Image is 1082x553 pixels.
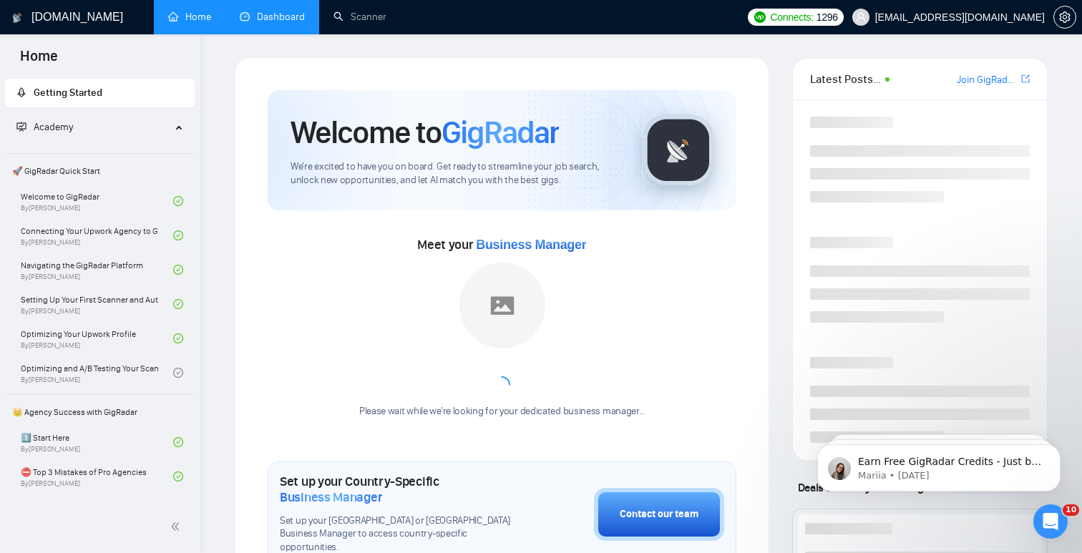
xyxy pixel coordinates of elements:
[1063,504,1079,516] span: 10
[1021,73,1030,84] span: export
[754,11,766,23] img: upwork-logo.png
[810,70,881,88] span: Latest Posts from the GigRadar Community
[21,323,173,354] a: Optimizing Your Upwork ProfileBy[PERSON_NAME]
[16,121,73,133] span: Academy
[173,299,183,309] span: check-circle
[240,11,305,23] a: dashboardDashboard
[620,506,698,522] div: Contact our team
[9,46,69,76] span: Home
[6,398,193,426] span: 👑 Agency Success with GigRadar
[351,405,653,419] div: Please wait while we're looking for your dedicated business manager...
[21,185,173,217] a: Welcome to GigRadarBy[PERSON_NAME]
[476,238,586,252] span: Business Manager
[1053,6,1076,29] button: setting
[770,9,813,25] span: Connects:
[21,220,173,251] a: Connecting Your Upwork Agency to GigRadarBy[PERSON_NAME]
[6,157,193,185] span: 🚀 GigRadar Quick Start
[62,41,247,394] span: Earn Free GigRadar Credits - Just by Sharing Your Story! 💬 Want more credits for sending proposal...
[21,495,173,527] a: 🌚 Rookie Traps for New Agencies
[333,11,386,23] a: searchScanner
[493,376,510,393] span: loading
[442,113,559,152] span: GigRadar
[1033,504,1068,539] iframe: Intercom live chat
[21,288,173,320] a: Setting Up Your First Scanner and Auto-BidderBy[PERSON_NAME]
[170,519,185,534] span: double-left
[173,368,183,378] span: check-circle
[173,265,183,275] span: check-circle
[291,113,559,152] h1: Welcome to
[168,11,211,23] a: homeHome
[173,333,183,343] span: check-circle
[21,426,173,458] a: 1️⃣ Start HereBy[PERSON_NAME]
[643,114,714,186] img: gigradar-logo.png
[173,437,183,447] span: check-circle
[280,489,382,505] span: Business Manager
[62,55,247,68] p: Message from Mariia, sent 6w ago
[21,254,173,285] a: Navigating the GigRadar PlatformBy[PERSON_NAME]
[173,230,183,240] span: check-circle
[594,488,724,541] button: Contact our team
[16,122,26,132] span: fund-projection-screen
[173,471,183,481] span: check-circle
[459,263,545,348] img: placeholder.png
[291,160,619,187] span: We're excited to have you on board. Get ready to streamline your job search, unlock new opportuni...
[21,461,173,492] a: ⛔ Top 3 Mistakes of Pro AgenciesBy[PERSON_NAME]
[16,87,26,97] span: rocket
[856,12,866,22] span: user
[34,87,102,99] span: Getting Started
[21,357,173,388] a: Optimizing and A/B Testing Your Scanner for Better ResultsBy[PERSON_NAME]
[957,72,1018,88] a: Join GigRadar Slack Community
[12,6,22,29] img: logo
[792,475,986,500] span: Deals closed by similar GigRadar users
[1054,11,1076,23] span: setting
[417,237,586,253] span: Meet your
[817,9,838,25] span: 1296
[173,196,183,206] span: check-circle
[796,414,1082,514] iframe: Intercom notifications message
[34,121,73,133] span: Academy
[5,79,195,107] li: Getting Started
[1021,72,1030,86] a: export
[1053,11,1076,23] a: setting
[280,474,522,505] h1: Set up your Country-Specific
